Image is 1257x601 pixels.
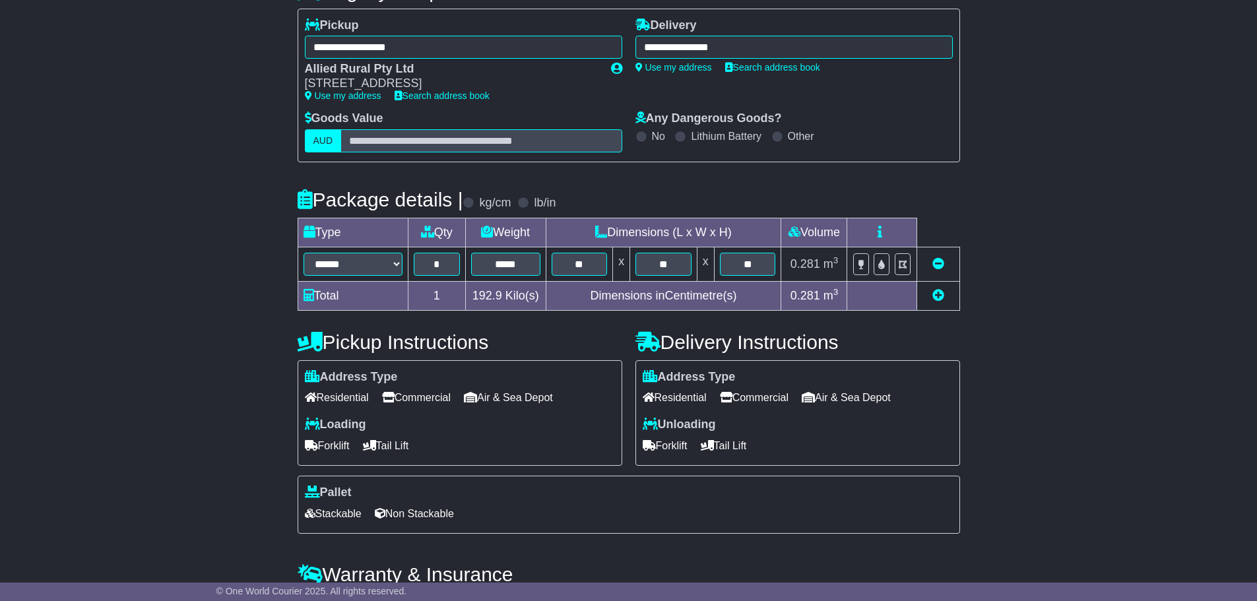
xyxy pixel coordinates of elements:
[298,218,408,247] td: Type
[408,218,465,247] td: Qty
[643,418,716,432] label: Unloading
[725,62,820,73] a: Search address book
[701,435,747,456] span: Tail Lift
[534,196,556,210] label: lb/in
[697,247,714,281] td: x
[833,255,839,265] sup: 3
[635,331,960,353] h4: Delivery Instructions
[298,563,960,585] h4: Warranty & Insurance
[932,257,944,270] a: Remove this item
[298,189,463,210] h4: Package details |
[305,486,352,500] label: Pallet
[635,18,697,33] label: Delivery
[363,435,409,456] span: Tail Lift
[305,370,398,385] label: Address Type
[823,289,839,302] span: m
[305,62,598,77] div: Allied Rural Pty Ltd
[305,129,342,152] label: AUD
[465,281,546,310] td: Kilo(s)
[823,257,839,270] span: m
[408,281,465,310] td: 1
[613,247,630,281] td: x
[305,90,381,101] a: Use my address
[305,18,359,33] label: Pickup
[216,586,407,596] span: © One World Courier 2025. All rights reserved.
[479,196,511,210] label: kg/cm
[305,503,362,524] span: Stackable
[465,218,546,247] td: Weight
[635,62,712,73] a: Use my address
[781,218,847,247] td: Volume
[305,418,366,432] label: Loading
[788,130,814,142] label: Other
[464,387,553,408] span: Air & Sea Depot
[833,287,839,297] sup: 3
[546,218,781,247] td: Dimensions (L x W x H)
[643,435,688,456] span: Forklift
[652,130,665,142] label: No
[790,289,820,302] span: 0.281
[382,387,451,408] span: Commercial
[305,387,369,408] span: Residential
[643,370,736,385] label: Address Type
[375,503,454,524] span: Non Stackable
[305,77,598,91] div: [STREET_ADDRESS]
[643,387,707,408] span: Residential
[635,111,782,126] label: Any Dangerous Goods?
[298,331,622,353] h4: Pickup Instructions
[472,289,502,302] span: 192.9
[546,281,781,310] td: Dimensions in Centimetre(s)
[691,130,761,142] label: Lithium Battery
[790,257,820,270] span: 0.281
[720,387,789,408] span: Commercial
[932,289,944,302] a: Add new item
[305,435,350,456] span: Forklift
[395,90,490,101] a: Search address book
[802,387,891,408] span: Air & Sea Depot
[298,281,408,310] td: Total
[305,111,383,126] label: Goods Value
